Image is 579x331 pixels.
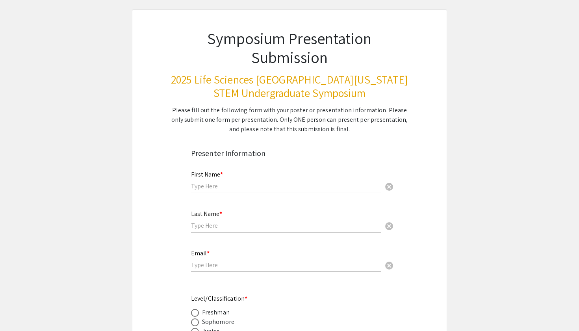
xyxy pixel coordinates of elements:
[381,257,397,273] button: Clear
[171,29,408,67] h1: Symposium Presentation Submission
[191,182,381,190] input: Type Here
[381,179,397,194] button: Clear
[191,261,381,269] input: Type Here
[191,221,381,230] input: Type Here
[384,182,394,192] span: cancel
[191,147,388,159] div: Presenter Information
[384,221,394,231] span: cancel
[171,106,408,134] div: Please fill out the following form with your poster or presentation information. Please only subm...
[381,218,397,233] button: Clear
[191,170,223,179] mat-label: First Name
[202,317,234,327] div: Sophomore
[191,249,210,257] mat-label: Email
[171,73,408,99] h3: 2025 Life Sciences [GEOGRAPHIC_DATA][US_STATE] STEM Undergraduate Symposium
[202,308,230,317] div: Freshman
[384,261,394,270] span: cancel
[6,296,33,325] iframe: Chat
[191,294,247,303] mat-label: Level/Classification
[191,210,222,218] mat-label: Last Name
